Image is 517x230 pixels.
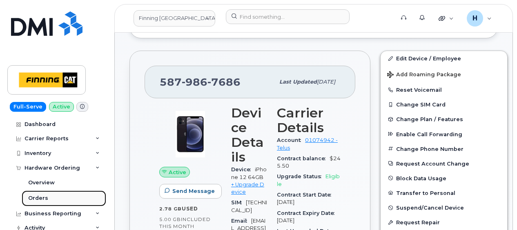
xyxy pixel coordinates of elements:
[317,79,335,85] span: [DATE]
[433,10,459,27] div: Quicklinks
[381,51,507,66] a: Edit Device / Employee
[396,131,462,137] span: Enable Call Forwarding
[231,106,267,164] h3: Device Details
[381,186,507,200] button: Transfer to Personal
[231,199,267,213] span: [TECHNICAL_ID]
[277,173,325,179] span: Upgrade Status
[279,79,317,85] span: Last updated
[381,127,507,142] button: Enable Call Forwarding
[231,166,255,172] span: Device
[277,173,340,187] span: Eligible
[160,76,241,88] span: 587
[396,205,464,211] span: Suspend/Cancel Device
[226,9,350,24] input: Find something...
[381,66,507,82] button: Add Roaming Package
[159,184,222,199] button: Send Message
[182,206,198,212] span: used
[277,192,335,198] span: Contract Start Date
[381,171,507,186] button: Block Data Usage
[472,13,477,23] span: H
[231,199,246,206] span: SIM
[381,215,507,230] button: Request Repair
[277,210,339,216] span: Contract Expiry Date
[381,142,507,156] button: Change Phone Number
[231,166,267,180] span: iPhone 12 64GB
[134,10,215,27] a: Finning Canada
[159,217,181,222] span: 5.00 GB
[461,10,497,27] div: hakaur@dminc.com
[381,97,507,112] button: Change SIM Card
[277,137,305,143] span: Account
[277,106,341,135] h3: Carrier Details
[231,218,251,224] span: Email
[172,187,215,195] span: Send Message
[277,155,330,161] span: Contract balance
[277,199,294,205] span: [DATE]
[381,200,507,215] button: Suspend/Cancel Device
[381,82,507,97] button: Reset Voicemail
[159,216,211,230] span: included this month
[231,181,264,195] a: + Upgrade Device
[182,76,207,88] span: 986
[277,137,338,150] a: 01074942 - Telus
[381,156,507,171] button: Request Account Change
[387,71,461,79] span: Add Roaming Package
[166,110,215,159] img: image20231002-4137094-4ke690.jpeg
[169,168,186,176] span: Active
[381,112,507,126] button: Change Plan / Features
[396,116,463,122] span: Change Plan / Features
[277,217,294,223] span: [DATE]
[207,76,241,88] span: 7686
[159,206,182,212] span: 2.78 GB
